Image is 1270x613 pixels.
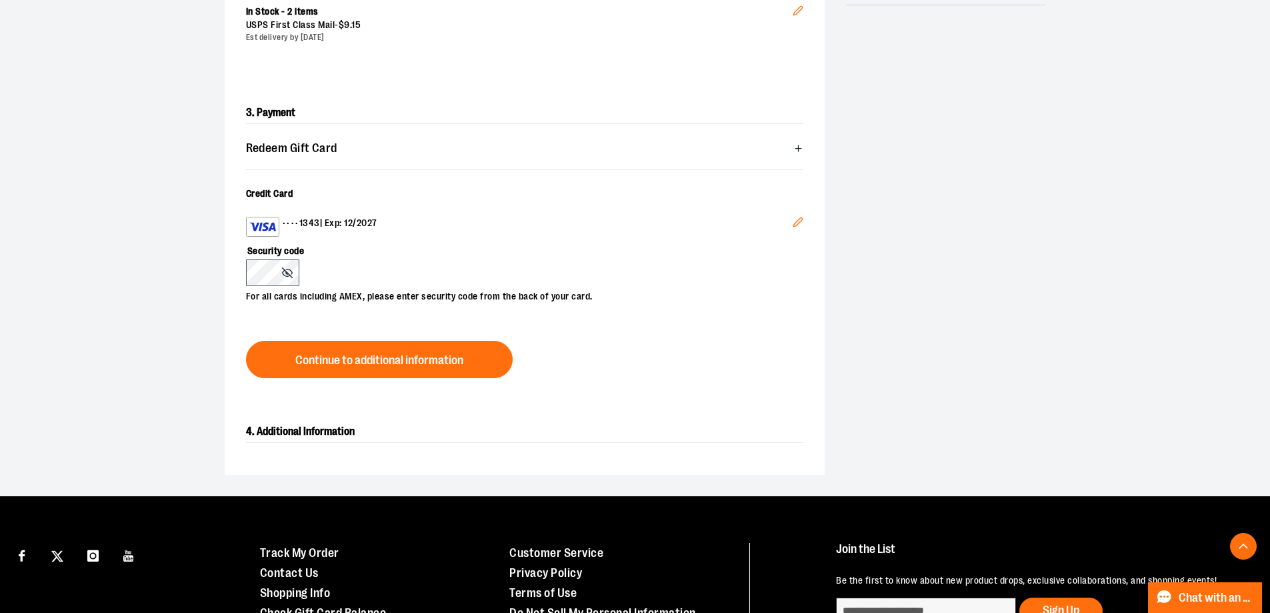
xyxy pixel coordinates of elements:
[246,286,790,303] p: For all cards including AMEX, please enter security code from the back of your card.
[836,574,1239,588] p: Be the first to know about new product drops, exclusive collaborations, and shopping events!
[351,19,361,30] span: 15
[344,19,350,30] span: 9
[246,237,790,259] label: Security code
[51,550,63,562] img: Twitter
[246,421,803,443] h2: 4. Additional Information
[117,543,141,566] a: Visit our Youtube page
[81,543,105,566] a: Visit our Instagram page
[246,188,293,199] span: Credit Card
[246,19,793,32] div: USPS First Class Mail -
[246,142,337,155] span: Redeem Gift Card
[782,206,814,242] button: Edit
[509,566,582,580] a: Privacy Policy
[246,102,803,124] h2: 3. Payment
[246,32,793,43] div: Est delivery by [DATE]
[1230,533,1257,560] button: Back To Top
[509,586,577,600] a: Terms of Use
[260,566,319,580] a: Contact Us
[246,135,803,161] button: Redeem Gift Card
[246,217,793,237] div: •••• 1343 | Exp: 12/2027
[1179,592,1254,604] span: Chat with an Expert
[295,354,463,367] span: Continue to additional information
[836,543,1239,568] h4: Join the List
[10,543,33,566] a: Visit our Facebook page
[260,586,331,600] a: Shopping Info
[46,543,69,566] a: Visit our X page
[350,19,352,30] span: .
[1148,582,1263,613] button: Chat with an Expert
[260,546,339,560] a: Track My Order
[246,341,513,378] button: Continue to additional information
[339,19,345,30] span: $
[509,546,603,560] a: Customer Service
[246,5,793,19] div: In Stock - 2 items
[249,219,276,235] img: Visa card example showing the 16-digit card number on the front of the card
